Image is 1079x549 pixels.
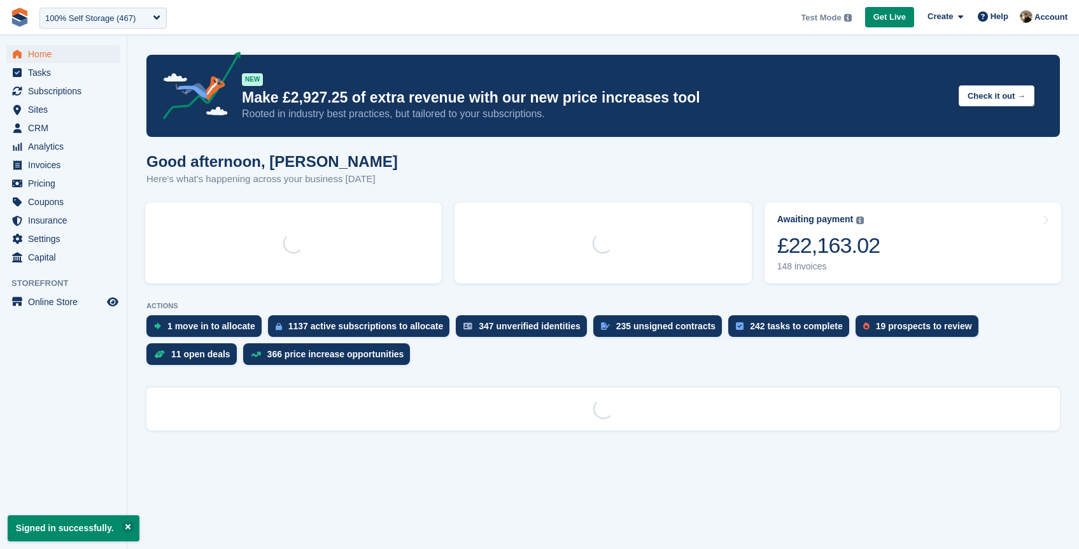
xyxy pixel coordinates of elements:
a: 235 unsigned contracts [593,315,728,343]
a: menu [6,101,120,118]
a: menu [6,193,120,211]
a: menu [6,138,120,155]
img: price_increase_opportunities-93ffe204e8149a01c8c9dc8f82e8f89637d9d84a8eef4429ea346261dce0b2c0.svg [251,352,261,357]
span: Online Store [28,293,104,311]
img: move_ins_to_allocate_icon-fdf77a2bb77ea45bf5b3d319d69a93e2d87916cf1d5bf7949dd705db3b84f3ca.svg [154,322,161,330]
span: Create [927,10,953,23]
span: Home [28,45,104,63]
p: Rooted in industry best practices, but tailored to your subscriptions. [242,107,949,121]
a: menu [6,211,120,229]
span: Get Live [873,11,906,24]
a: 1 move in to allocate [146,315,268,343]
div: 100% Self Storage (467) [45,12,136,25]
span: Sites [28,101,104,118]
div: 1137 active subscriptions to allocate [288,321,444,331]
a: menu [6,82,120,100]
img: verify_identity-adf6edd0f0f0b5bbfe63781bf79b02c33cf7c696d77639b501bdc392416b5a36.svg [463,322,472,330]
a: menu [6,230,120,248]
a: 366 price increase opportunities [243,343,417,371]
img: stora-icon-8386f47178a22dfd0bd8f6a31ec36ba5ce8667c1dd55bd0f319d3a0aa187defe.svg [10,8,29,27]
span: Capital [28,248,104,266]
a: menu [6,248,120,266]
p: Make £2,927.25 of extra revenue with our new price increases tool [242,89,949,107]
a: Get Live [865,7,914,28]
a: Preview store [105,294,120,310]
div: NEW [242,73,263,86]
span: Pricing [28,175,104,192]
span: Subscriptions [28,82,104,100]
a: 19 prospects to review [856,315,985,343]
img: icon-info-grey-7440780725fd019a000dd9b08b2336e03edf1995a4989e88bcd33f0948082b44.svg [844,14,852,22]
a: menu [6,175,120,192]
div: 148 invoices [777,261,880,272]
div: 19 prospects to review [876,321,972,331]
a: 347 unverified identities [456,315,593,343]
span: Storefront [11,277,127,290]
img: price-adjustments-announcement-icon-8257ccfd72463d97f412b2fc003d46551f7dbcb40ab6d574587a9cd5c0d94... [152,52,241,124]
div: 1 move in to allocate [167,321,255,331]
img: Oliver Bruce [1020,10,1033,23]
p: ACTIONS [146,302,1060,310]
a: menu [6,293,120,311]
a: 1137 active subscriptions to allocate [268,315,456,343]
a: 242 tasks to complete [728,315,856,343]
span: Help [991,10,1008,23]
button: Check it out → [959,85,1034,106]
a: menu [6,156,120,174]
a: menu [6,119,120,137]
span: Settings [28,230,104,248]
span: Invoices [28,156,104,174]
div: £22,163.02 [777,232,880,259]
a: Awaiting payment £22,163.02 148 invoices [765,203,1061,283]
span: Account [1034,11,1068,24]
div: 347 unverified identities [479,321,581,331]
img: active_subscription_to_allocate_icon-d502201f5373d7db506a760aba3b589e785aa758c864c3986d89f69b8ff3... [276,322,282,331]
span: CRM [28,119,104,137]
span: Analytics [28,138,104,155]
img: prospect-51fa495bee0391a8d652442698ab0144808aea92771e9ea1ae160a38d050c398.svg [863,322,870,330]
h1: Good afternoon, [PERSON_NAME] [146,153,398,170]
p: Here's what's happening across your business [DATE] [146,172,398,187]
div: Awaiting payment [777,214,854,225]
img: deal-1b604bf984904fb50ccaf53a9ad4b4a5d6e5aea283cecdc64d6e3604feb123c2.svg [154,350,165,359]
p: Signed in successfully. [8,515,139,541]
span: Test Mode [801,11,841,24]
a: menu [6,45,120,63]
span: Tasks [28,64,104,82]
div: 366 price increase opportunities [267,349,404,359]
img: contract_signature_icon-13c848040528278c33f63329250d36e43548de30e8caae1d1a13099fd9432cc5.svg [601,322,610,330]
img: task-75834270c22a3079a89374b754ae025e5fb1db73e45f91037f5363f120a921f8.svg [736,322,744,330]
span: Coupons [28,193,104,211]
div: 242 tasks to complete [750,321,843,331]
a: menu [6,64,120,82]
span: Insurance [28,211,104,229]
a: 11 open deals [146,343,243,371]
img: icon-info-grey-7440780725fd019a000dd9b08b2336e03edf1995a4989e88bcd33f0948082b44.svg [856,217,864,224]
div: 235 unsigned contracts [616,321,716,331]
div: 11 open deals [171,349,230,359]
